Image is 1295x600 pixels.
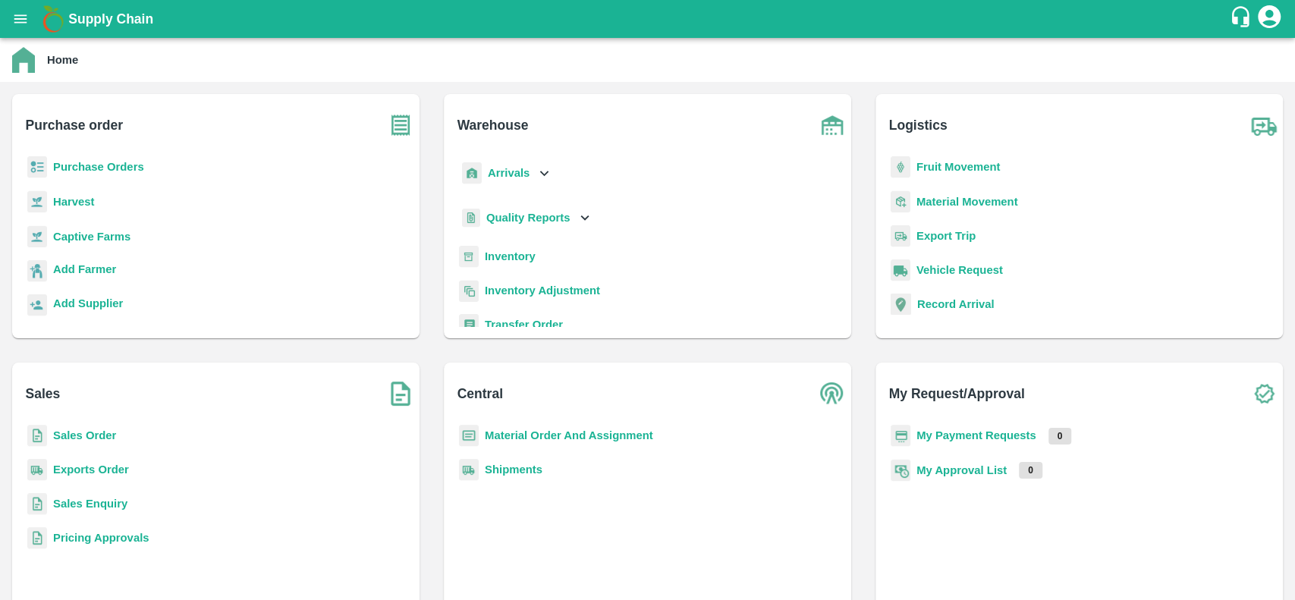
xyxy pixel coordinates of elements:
[27,527,47,549] img: sales
[485,250,536,262] a: Inventory
[53,297,123,309] b: Add Supplier
[26,383,61,404] b: Sales
[916,230,976,242] a: Export Trip
[891,190,910,213] img: material
[27,260,47,282] img: farmer
[891,259,910,281] img: vehicle
[27,225,47,248] img: harvest
[813,106,851,144] img: warehouse
[1245,375,1283,413] img: check
[26,115,123,136] b: Purchase order
[1245,106,1283,144] img: truck
[459,280,479,302] img: inventory
[459,314,479,336] img: whTransfer
[488,167,530,179] b: Arrivals
[462,162,482,184] img: whArrival
[3,2,38,36] button: open drawer
[457,383,503,404] b: Central
[889,115,948,136] b: Logistics
[53,532,149,544] a: Pricing Approvals
[382,375,420,413] img: soSales
[1048,428,1072,445] p: 0
[1019,462,1042,479] p: 0
[68,11,153,27] b: Supply Chain
[485,429,653,441] a: Material Order And Assignment
[53,231,130,243] a: Captive Farms
[53,196,94,208] a: Harvest
[486,212,570,224] b: Quality Reports
[53,261,116,281] a: Add Farmer
[891,459,910,482] img: approval
[1256,3,1283,35] div: account of current user
[917,298,995,310] a: Record Arrival
[459,156,553,190] div: Arrivals
[27,493,47,515] img: sales
[27,459,47,481] img: shipments
[889,383,1025,404] b: My Request/Approval
[457,115,529,136] b: Warehouse
[459,425,479,447] img: centralMaterial
[27,425,47,447] img: sales
[891,425,910,447] img: payment
[53,429,116,441] a: Sales Order
[459,246,479,268] img: whInventory
[27,190,47,213] img: harvest
[459,459,479,481] img: shipments
[485,463,542,476] a: Shipments
[12,47,35,73] img: home
[485,284,600,297] a: Inventory Adjustment
[53,463,129,476] a: Exports Order
[891,225,910,247] img: delivery
[462,209,480,228] img: qualityReport
[916,464,1007,476] a: My Approval List
[53,263,116,275] b: Add Farmer
[27,156,47,178] img: reciept
[68,8,1229,30] a: Supply Chain
[27,294,47,316] img: supplier
[53,295,123,316] a: Add Supplier
[916,429,1036,441] a: My Payment Requests
[485,319,563,331] a: Transfer Order
[916,161,1001,173] a: Fruit Movement
[916,196,1018,208] a: Material Movement
[459,203,593,234] div: Quality Reports
[38,4,68,34] img: logo
[382,106,420,144] img: purchase
[813,375,851,413] img: central
[916,264,1003,276] a: Vehicle Request
[53,161,144,173] a: Purchase Orders
[1229,5,1256,33] div: customer-support
[47,54,78,66] b: Home
[891,294,911,315] img: recordArrival
[891,156,910,178] img: fruit
[53,498,127,510] a: Sales Enquiry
